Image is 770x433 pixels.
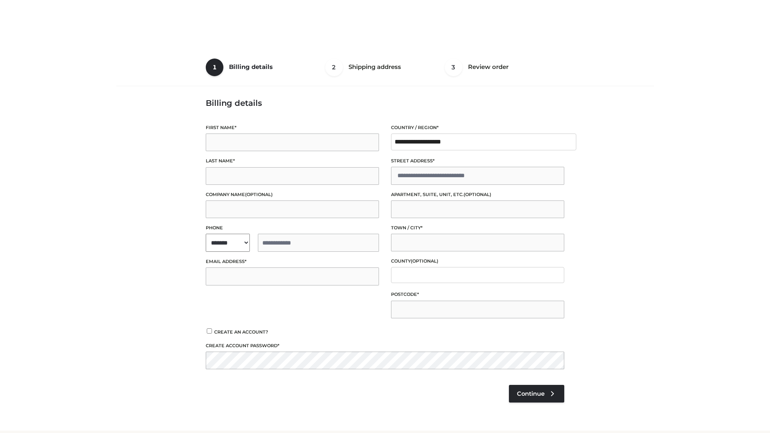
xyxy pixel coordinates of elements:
label: Postcode [391,291,564,298]
span: Shipping address [349,63,401,71]
span: Create an account? [214,329,268,335]
span: (optional) [245,192,273,197]
a: Continue [509,385,564,403]
span: (optional) [464,192,491,197]
span: 3 [445,59,462,76]
label: County [391,257,564,265]
span: Billing details [229,63,273,71]
label: Last name [206,157,379,165]
span: 2 [325,59,343,76]
h3: Billing details [206,98,564,108]
label: First name [206,124,379,132]
input: Create an account? [206,328,213,334]
label: Create account password [206,342,564,350]
span: Continue [517,390,545,397]
span: (optional) [411,258,438,264]
label: Town / City [391,224,564,232]
span: Review order [468,63,509,71]
label: Phone [206,224,379,232]
label: Country / Region [391,124,564,132]
label: Apartment, suite, unit, etc. [391,191,564,198]
span: 1 [206,59,223,76]
label: Company name [206,191,379,198]
label: Street address [391,157,564,165]
label: Email address [206,258,379,265]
